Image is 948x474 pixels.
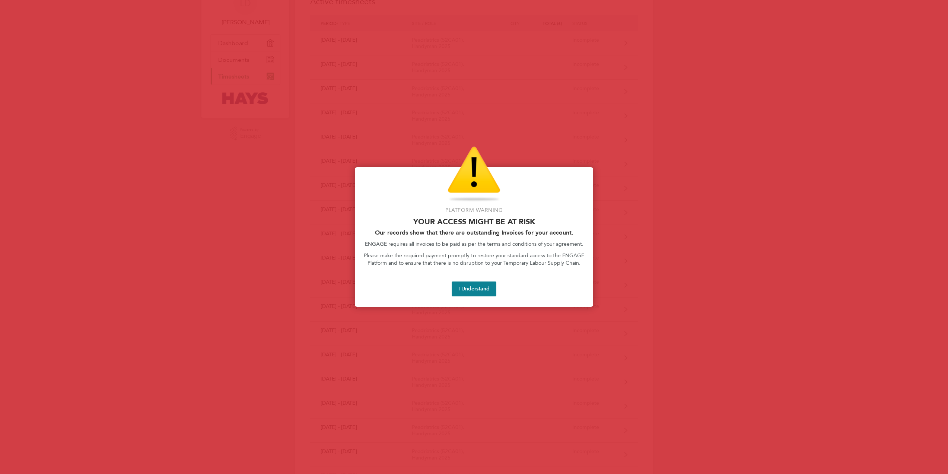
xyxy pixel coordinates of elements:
p: ENGAGE requires all invoices to be paid as per the terms and conditions of your agreement. [364,241,584,248]
img: Warning Icon [448,146,500,202]
h2: Our records show that there are outstanding Invoices for your account. [364,229,584,236]
p: Your access might be at risk [364,217,584,226]
p: Platform Warning [364,207,584,214]
p: Please make the required payment promptly to restore your standard access to the ENGAGE Platform ... [364,252,584,267]
div: Access At Risk [355,167,593,307]
button: I Understand [452,281,496,296]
